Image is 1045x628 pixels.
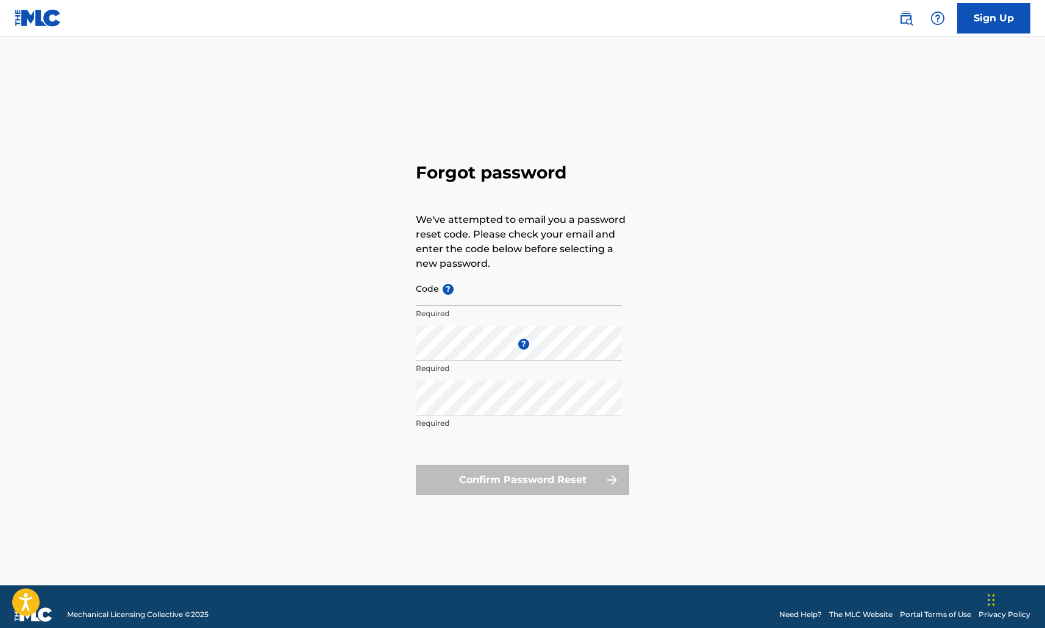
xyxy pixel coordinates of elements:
p: Required [416,363,622,374]
iframe: Chat Widget [984,570,1045,628]
span: ? [443,284,454,295]
a: Public Search [894,6,918,30]
h3: Forgot password [416,162,629,183]
img: help [930,11,945,26]
a: Need Help? [779,609,822,620]
a: Sign Up [957,3,1030,34]
span: ? [518,339,529,350]
a: Portal Terms of Use [900,609,971,620]
img: logo [15,607,52,622]
a: Privacy Policy [979,609,1030,620]
div: Drag [988,582,995,618]
img: search [899,11,913,26]
p: Required [416,308,622,319]
span: Mechanical Licensing Collective © 2025 [67,609,209,620]
img: MLC Logo [15,9,62,27]
p: Required [416,418,622,429]
a: The MLC Website [829,609,893,620]
div: Help [926,6,950,30]
p: We've attempted to email you a password reset code. Please check your email and enter the code be... [416,213,629,271]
